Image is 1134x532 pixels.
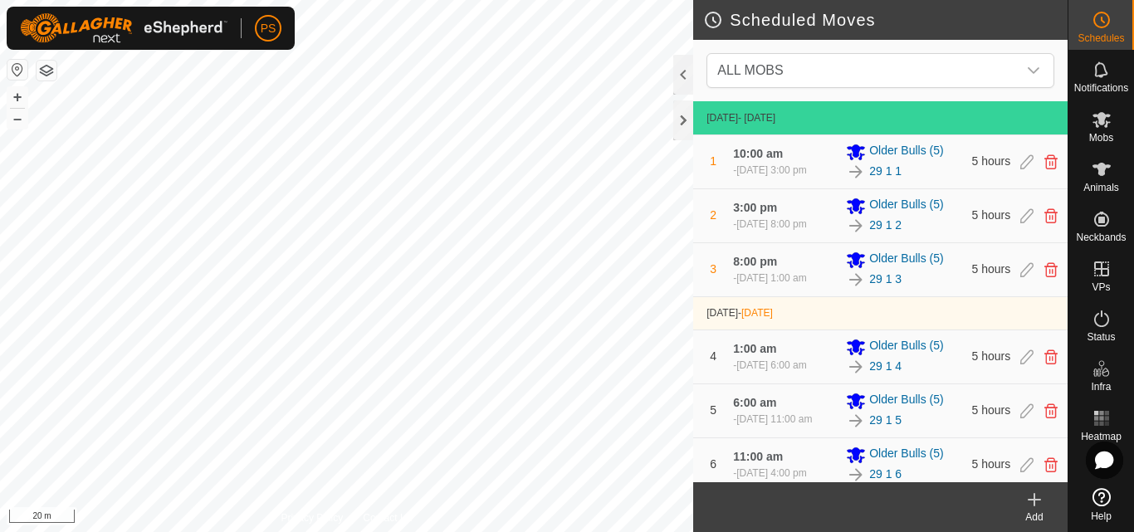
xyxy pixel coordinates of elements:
[20,13,227,43] img: Gallagher Logo
[972,262,1011,276] span: 5 hours
[1074,83,1128,93] span: Notifications
[1083,183,1119,193] span: Animals
[846,162,866,182] img: To
[846,216,866,236] img: To
[846,357,866,377] img: To
[869,163,902,180] a: 29 1 1
[972,403,1011,417] span: 5 hours
[738,112,775,124] span: - [DATE]
[7,87,27,107] button: +
[710,349,716,363] span: 4
[869,466,902,483] a: 29 1 6
[736,164,806,176] span: [DATE] 3:00 pm
[710,403,716,417] span: 5
[363,510,412,525] a: Contact Us
[846,411,866,431] img: To
[736,467,806,479] span: [DATE] 4:00 pm
[281,510,344,525] a: Privacy Policy
[710,154,716,168] span: 1
[846,465,866,485] img: To
[869,358,902,375] a: 29 1 4
[869,391,943,411] span: Older Bulls (5)
[7,60,27,80] button: Reset Map
[1068,481,1134,528] a: Help
[972,208,1011,222] span: 5 hours
[710,457,716,471] span: 6
[1087,332,1115,342] span: Status
[869,196,943,216] span: Older Bulls (5)
[1017,54,1050,87] div: dropdown trigger
[733,412,812,427] div: -
[1001,510,1068,525] div: Add
[733,466,806,481] div: -
[710,262,716,276] span: 3
[869,271,902,288] a: 29 1 3
[869,445,943,465] span: Older Bulls (5)
[261,20,276,37] span: PS
[37,61,56,81] button: Map Layers
[869,142,943,162] span: Older Bulls (5)
[733,358,806,373] div: -
[733,147,783,160] span: 10:00 am
[706,307,738,319] span: [DATE]
[869,250,943,270] span: Older Bulls (5)
[733,163,806,178] div: -
[733,342,776,355] span: 1:00 am
[733,271,806,286] div: -
[736,218,806,230] span: [DATE] 8:00 pm
[733,255,777,268] span: 8:00 pm
[738,307,773,319] span: -
[1091,382,1111,392] span: Infra
[711,54,1017,87] span: ALL MOBS
[703,10,1068,30] h2: Scheduled Moves
[706,112,738,124] span: [DATE]
[1078,33,1124,43] span: Schedules
[733,396,776,409] span: 6:00 am
[7,109,27,129] button: –
[869,337,943,357] span: Older Bulls (5)
[1076,232,1126,242] span: Neckbands
[736,272,806,284] span: [DATE] 1:00 am
[741,307,773,319] span: [DATE]
[736,359,806,371] span: [DATE] 6:00 am
[972,154,1011,168] span: 5 hours
[869,412,902,429] a: 29 1 5
[710,208,716,222] span: 2
[972,349,1011,363] span: 5 hours
[1092,282,1110,292] span: VPs
[733,201,777,214] span: 3:00 pm
[972,457,1011,471] span: 5 hours
[846,270,866,290] img: To
[1091,511,1112,521] span: Help
[733,450,783,463] span: 11:00 am
[1081,432,1122,442] span: Heatmap
[733,217,806,232] div: -
[869,217,902,234] a: 29 1 2
[736,413,812,425] span: [DATE] 11:00 am
[1089,133,1113,143] span: Mobs
[717,63,783,77] span: ALL MOBS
